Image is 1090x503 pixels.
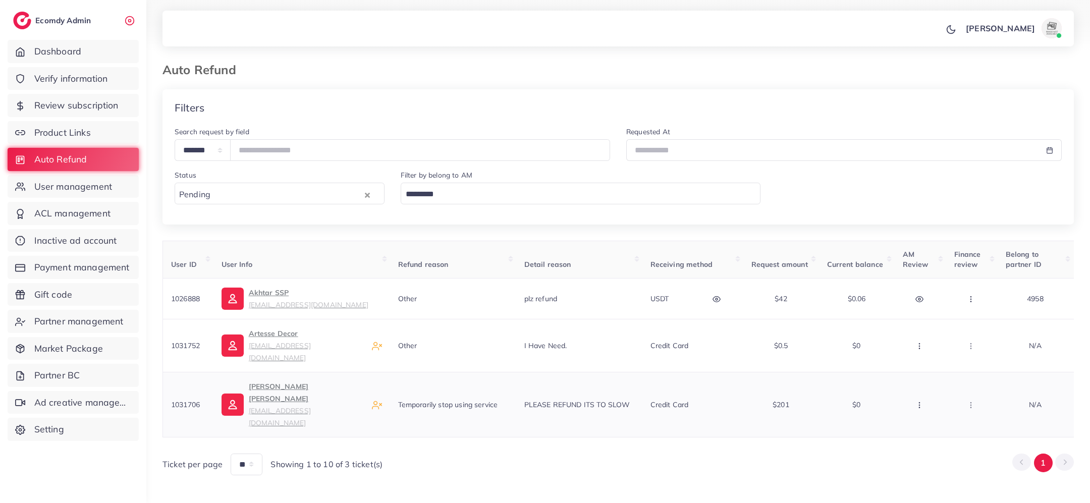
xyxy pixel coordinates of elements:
span: Showing 1 to 10 of 3 ticket(s) [270,459,383,470]
span: Auto Refund [34,153,87,166]
span: Temporarily stop using service [398,400,498,409]
span: User management [34,180,112,193]
span: AM Review [903,250,929,269]
span: Finance review [954,250,981,269]
a: ACL management [8,202,139,225]
ul: Pagination [1012,454,1074,472]
span: Pending [177,187,212,202]
span: Partner BC [34,369,80,382]
p: Akhtar SSP [249,287,368,311]
span: $201 [773,400,789,409]
span: $0.06 [848,294,866,303]
span: 1031752 [171,341,200,350]
p: Credit card [650,399,689,411]
span: Receiving method [650,260,713,269]
p: [PERSON_NAME] [966,22,1035,34]
a: logoEcomdy Admin [13,12,93,29]
span: Refund reason [398,260,449,269]
p: [PERSON_NAME] [PERSON_NAME] [249,380,364,429]
img: ic-user-info.36bf1079.svg [222,334,244,357]
span: 1026888 [171,294,200,303]
label: Status [175,170,196,180]
a: Auto Refund [8,148,139,171]
a: Setting [8,418,139,441]
a: Akhtar SSP[EMAIL_ADDRESS][DOMAIN_NAME] [222,287,368,311]
label: Search request by field [175,127,249,137]
img: ic-user-info.36bf1079.svg [222,288,244,310]
span: 1031706 [171,400,200,409]
span: Partner management [34,315,124,328]
span: Ticket per page [162,459,223,470]
small: [EMAIL_ADDRESS][DOMAIN_NAME] [249,300,368,309]
span: Setting [34,423,64,436]
span: Market Package [34,342,103,355]
span: Ad creative management [34,396,131,409]
span: 4958 [1027,294,1044,303]
a: Payment management [8,256,139,279]
a: User management [8,175,139,198]
span: $0 [852,341,860,350]
span: $42 [775,294,787,303]
a: Ad creative management [8,391,139,414]
a: Verify information [8,67,139,90]
img: ic-user-info.36bf1079.svg [222,394,244,416]
span: Payment management [34,261,130,274]
span: PLEASE REFUND ITS TO SLOW [524,400,630,409]
div: Search for option [401,183,761,204]
button: Go to page 1 [1034,454,1053,472]
a: Gift code [8,283,139,306]
input: Search for option [402,187,748,202]
span: User ID [171,260,197,269]
span: Dashboard [34,45,81,58]
span: N/A [1029,341,1041,350]
span: Product Links [34,126,91,139]
label: Requested At [626,127,670,137]
a: Dashboard [8,40,139,63]
span: Review subscription [34,99,119,112]
span: Verify information [34,72,108,85]
span: Belong to partner ID [1006,250,1042,269]
span: Inactive ad account [34,234,117,247]
a: [PERSON_NAME] [PERSON_NAME][EMAIL_ADDRESS][DOMAIN_NAME] [222,380,364,429]
span: $0 [852,400,860,409]
span: ACL management [34,207,111,220]
span: I Have Need. [524,341,567,350]
small: [EMAIL_ADDRESS][DOMAIN_NAME] [249,341,311,362]
img: avatar [1042,18,1062,38]
p: Credit card [650,340,689,352]
a: Partner BC [8,364,139,387]
button: Clear Selected [365,189,370,200]
span: plz refund [524,294,558,303]
a: Artesse Decor[EMAIL_ADDRESS][DOMAIN_NAME] [222,327,364,364]
input: Search for option [213,187,362,202]
label: Filter by belong to AM [401,170,473,180]
span: Gift code [34,288,72,301]
a: Product Links [8,121,139,144]
h3: Auto Refund [162,63,244,77]
span: Other [398,294,417,303]
a: Market Package [8,337,139,360]
a: Inactive ad account [8,229,139,252]
span: Detail reason [524,260,571,269]
a: Review subscription [8,94,139,117]
h4: Filters [175,101,204,114]
span: Request amount [751,260,808,269]
div: Search for option [175,183,385,204]
span: Other [398,341,417,350]
span: User Info [222,260,252,269]
a: Partner management [8,310,139,333]
small: [EMAIL_ADDRESS][DOMAIN_NAME] [249,406,311,427]
p: USDT [650,293,669,305]
img: logo [13,12,31,29]
span: $0.5 [774,341,788,350]
span: N/A [1029,400,1041,409]
a: [PERSON_NAME]avatar [960,18,1066,38]
h2: Ecomdy Admin [35,16,93,25]
span: Current balance [827,260,883,269]
p: Artesse Decor [249,327,364,364]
